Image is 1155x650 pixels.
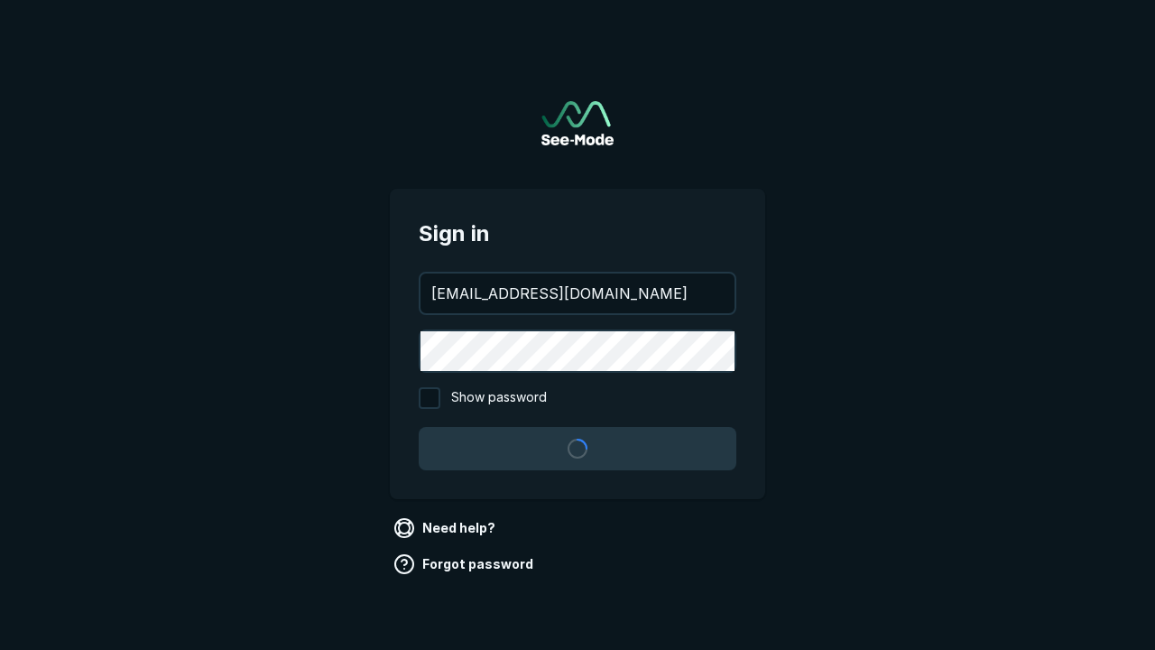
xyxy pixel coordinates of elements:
span: Show password [451,387,547,409]
a: Forgot password [390,550,541,579]
a: Need help? [390,514,503,543]
span: Sign in [419,218,736,250]
input: your@email.com [420,274,735,313]
img: See-Mode Logo [541,101,614,145]
a: Go to sign in [541,101,614,145]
